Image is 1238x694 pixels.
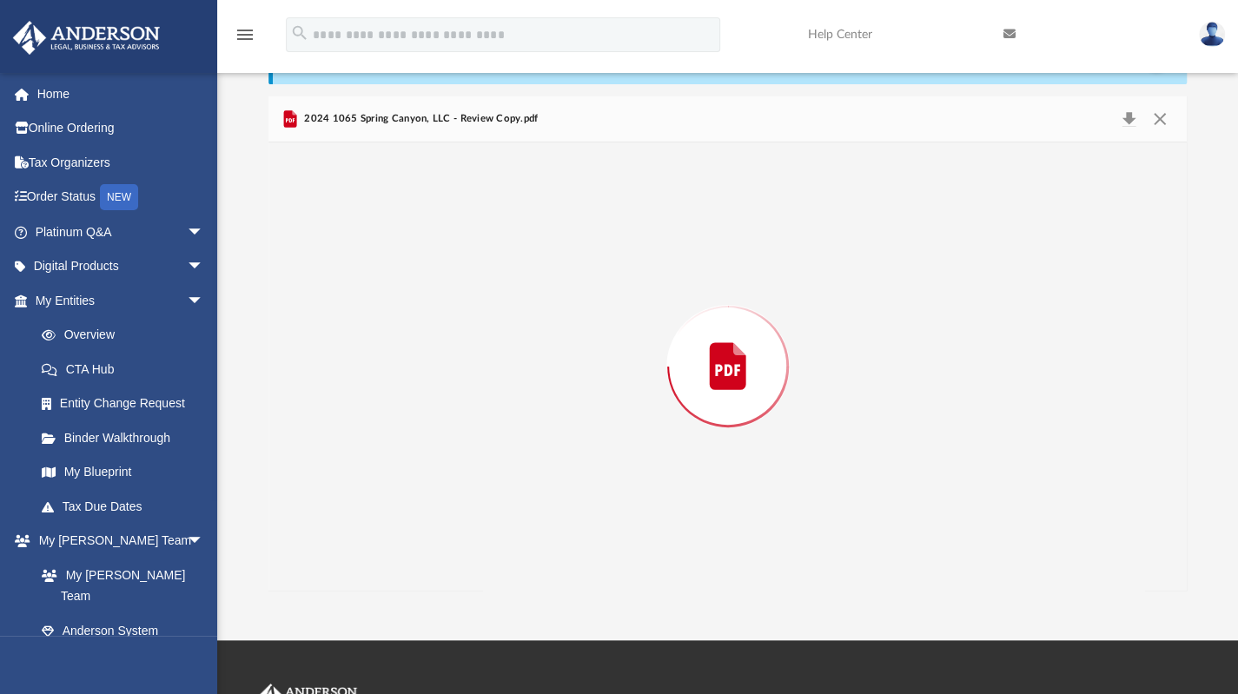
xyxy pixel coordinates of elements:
[301,111,538,127] span: 2024 1065 Spring Canyon, LLC - Review Copy.pdf
[8,21,165,55] img: Anderson Advisors Platinum Portal
[1113,107,1144,131] button: Download
[1199,22,1225,47] img: User Pic
[24,420,230,455] a: Binder Walkthrough
[187,524,222,559] span: arrow_drop_down
[12,145,230,180] a: Tax Organizers
[24,558,213,613] a: My [PERSON_NAME] Team
[187,283,222,319] span: arrow_drop_down
[1144,107,1175,131] button: Close
[24,613,222,648] a: Anderson System
[24,318,230,353] a: Overview
[24,489,230,524] a: Tax Due Dates
[24,352,230,387] a: CTA Hub
[12,180,230,215] a: Order StatusNEW
[187,249,222,285] span: arrow_drop_down
[290,23,309,43] i: search
[24,387,230,421] a: Entity Change Request
[12,76,230,111] a: Home
[24,455,222,490] a: My Blueprint
[100,184,138,210] div: NEW
[235,33,255,45] a: menu
[12,249,230,284] a: Digital Productsarrow_drop_down
[12,215,230,249] a: Platinum Q&Aarrow_drop_down
[187,215,222,250] span: arrow_drop_down
[12,283,230,318] a: My Entitiesarrow_drop_down
[12,111,230,146] a: Online Ordering
[268,96,1188,591] div: Preview
[12,524,222,559] a: My [PERSON_NAME] Teamarrow_drop_down
[235,24,255,45] i: menu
